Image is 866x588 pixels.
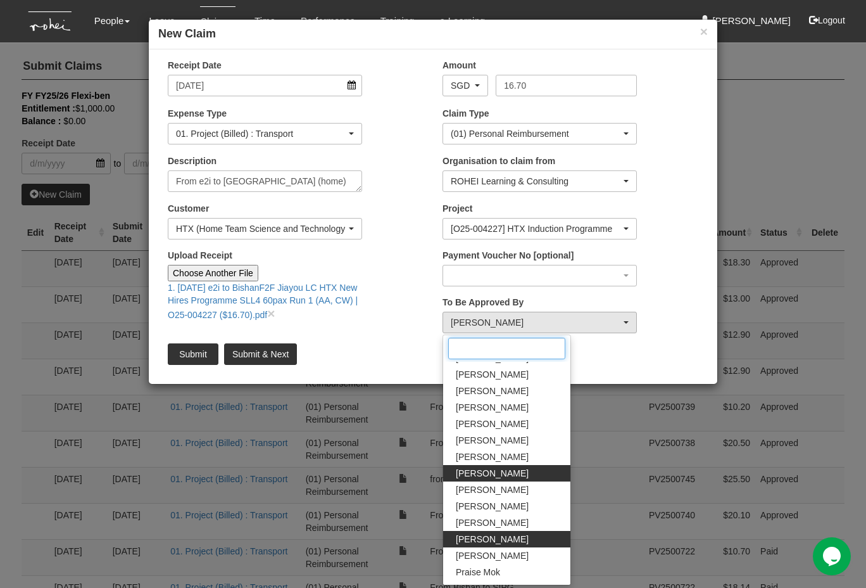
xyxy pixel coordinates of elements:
div: SGD [451,79,472,92]
span: [PERSON_NAME] [456,451,529,463]
label: Expense Type [168,107,227,120]
span: [PERSON_NAME] [456,483,529,496]
label: Payment Voucher No [optional] [442,249,574,262]
input: d/m/yyyy [168,75,362,96]
span: Praise Mok [456,566,500,578]
b: New Claim [158,27,216,40]
span: [PERSON_NAME] [456,467,529,480]
button: Denise Tan [442,312,637,333]
label: Project [442,202,472,215]
input: Search [448,338,565,359]
label: Upload Receipt [168,249,232,262]
button: HTX (Home Team Science and Technology Agency) [168,218,362,240]
button: [O25-004227] HTX Induction Programme [442,218,637,240]
label: Description [168,155,216,167]
button: SGD [442,75,488,96]
label: To Be Approved By [442,296,524,309]
div: ROHEI Learning & Consulting [451,175,621,188]
span: [PERSON_NAME] [456,385,529,397]
span: [PERSON_NAME] [456,401,529,414]
button: ROHEI Learning & Consulting [442,170,637,192]
input: Submit & Next [224,343,297,365]
a: 1. [DATE] e2i to BishanF2F Jiayou LC HTX New Hires Programme SLL4 60pax Run 1 (AA, CW) | O25-0042... [168,283,358,320]
label: Receipt Date [168,59,222,72]
span: [PERSON_NAME] [456,500,529,513]
div: [O25-004227] HTX Induction Programme [451,222,621,235]
span: [PERSON_NAME] [456,434,529,447]
span: [PERSON_NAME] [456,549,529,562]
div: (01) Personal Reimbursement [451,127,621,140]
span: [PERSON_NAME] [456,368,529,381]
label: Claim Type [442,107,489,120]
label: Organisation to claim from [442,155,555,167]
span: [PERSON_NAME] [456,533,529,546]
a: close [267,306,275,321]
span: [PERSON_NAME] [456,516,529,529]
button: × [700,25,708,38]
div: [PERSON_NAME] [451,316,621,329]
div: 01. Project (Billed) : Transport [176,127,346,140]
label: Customer [168,202,209,215]
div: HTX (Home Team Science and Technology Agency) [176,222,346,235]
button: 01. Project (Billed) : Transport [168,123,362,144]
input: Submit [168,343,218,365]
iframe: chat widget [813,537,853,575]
label: Amount [442,59,476,72]
span: [PERSON_NAME] [456,418,529,430]
button: (01) Personal Reimbursement [442,123,637,144]
input: Choose Another File [168,265,258,281]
